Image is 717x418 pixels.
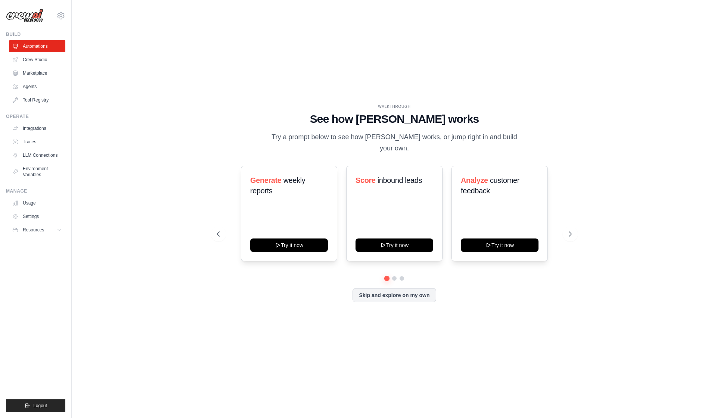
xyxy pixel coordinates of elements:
[250,176,305,195] span: weekly reports
[6,31,65,37] div: Build
[9,67,65,79] a: Marketplace
[6,399,65,412] button: Logout
[6,188,65,194] div: Manage
[217,112,572,126] h1: See how [PERSON_NAME] works
[378,176,422,184] span: inbound leads
[6,113,65,119] div: Operate
[6,9,43,23] img: Logo
[9,94,65,106] a: Tool Registry
[9,149,65,161] a: LLM Connections
[33,403,47,409] span: Logout
[250,176,282,184] span: Generate
[461,176,519,195] span: customer feedback
[9,81,65,93] a: Agents
[269,132,520,154] p: Try a prompt below to see how [PERSON_NAME] works, or jump right in and build your own.
[23,227,44,233] span: Resources
[356,176,376,184] span: Score
[461,176,488,184] span: Analyze
[9,54,65,66] a: Crew Studio
[9,163,65,181] a: Environment Variables
[9,224,65,236] button: Resources
[9,122,65,134] a: Integrations
[356,238,433,252] button: Try it now
[461,238,538,252] button: Try it now
[9,40,65,52] a: Automations
[250,238,328,252] button: Try it now
[9,197,65,209] a: Usage
[353,288,436,302] button: Skip and explore on my own
[9,136,65,148] a: Traces
[217,104,572,109] div: WALKTHROUGH
[9,210,65,222] a: Settings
